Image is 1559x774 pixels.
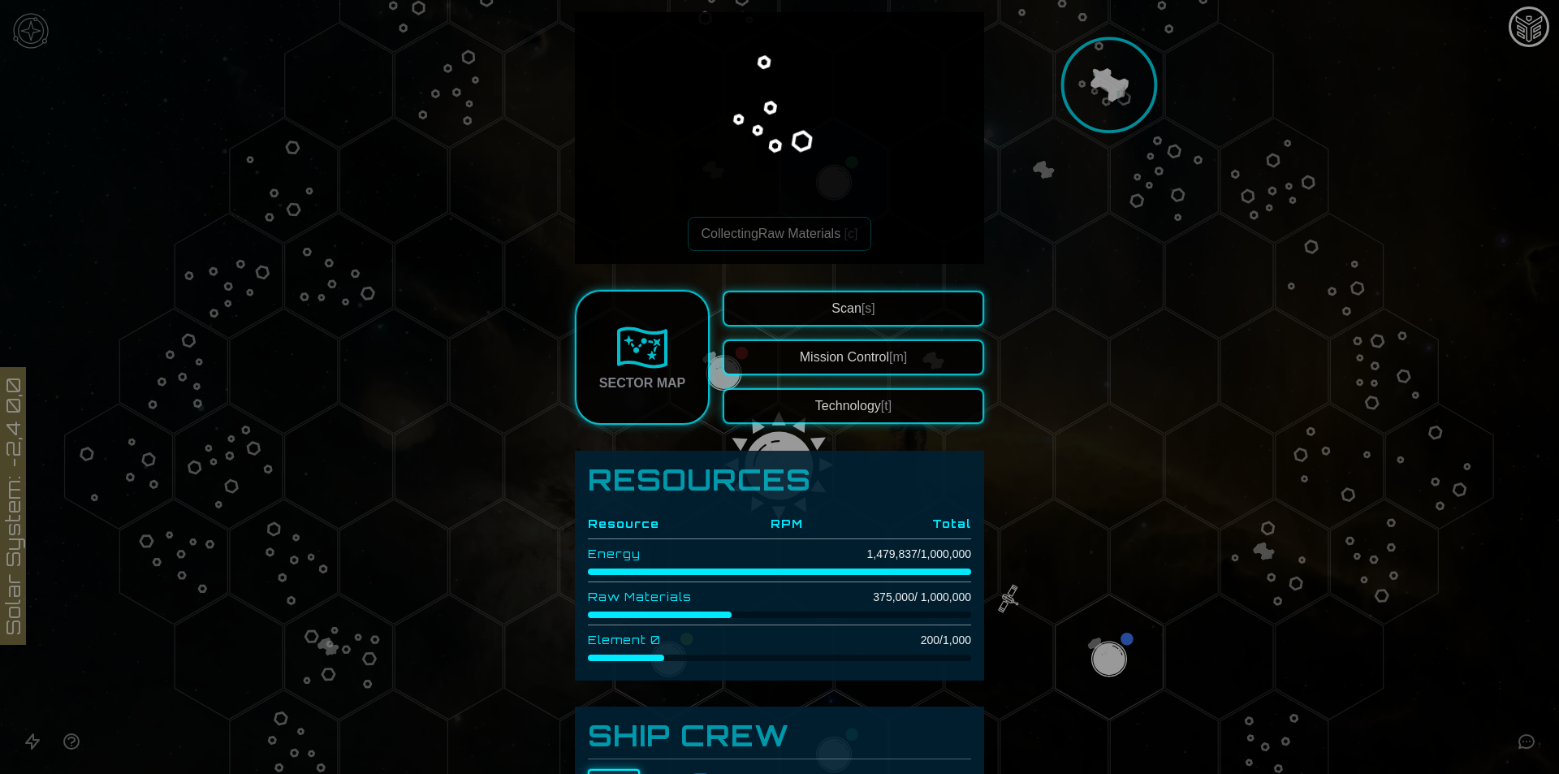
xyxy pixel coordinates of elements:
span: [m] [889,350,907,364]
button: Scan[s] [723,291,984,326]
span: Scan [831,301,875,315]
h1: Resources [588,464,971,496]
td: Element 0 [588,625,741,655]
th: Total [803,509,971,539]
a: Sector Map [575,290,710,425]
td: 375,000 / 1,000,000 [803,582,971,612]
img: Sector [616,322,668,374]
button: Technology[t] [723,388,984,424]
button: Mission Control[m] [723,339,984,375]
td: Raw Materials [588,582,741,612]
td: 1,479,837 / 1,000,000 [803,539,971,569]
h3: Ship Crew [588,720,971,752]
span: [c] [844,227,858,240]
img: Resource [670,11,889,231]
button: CollectingRaw Materials [c] [688,217,872,251]
td: 200 / 1,000 [803,625,971,655]
th: Resource [588,509,741,539]
span: [s] [862,301,875,315]
th: RPM [741,509,804,539]
span: [t] [881,399,892,413]
td: Energy [588,539,741,569]
div: Sector Map [599,374,685,393]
